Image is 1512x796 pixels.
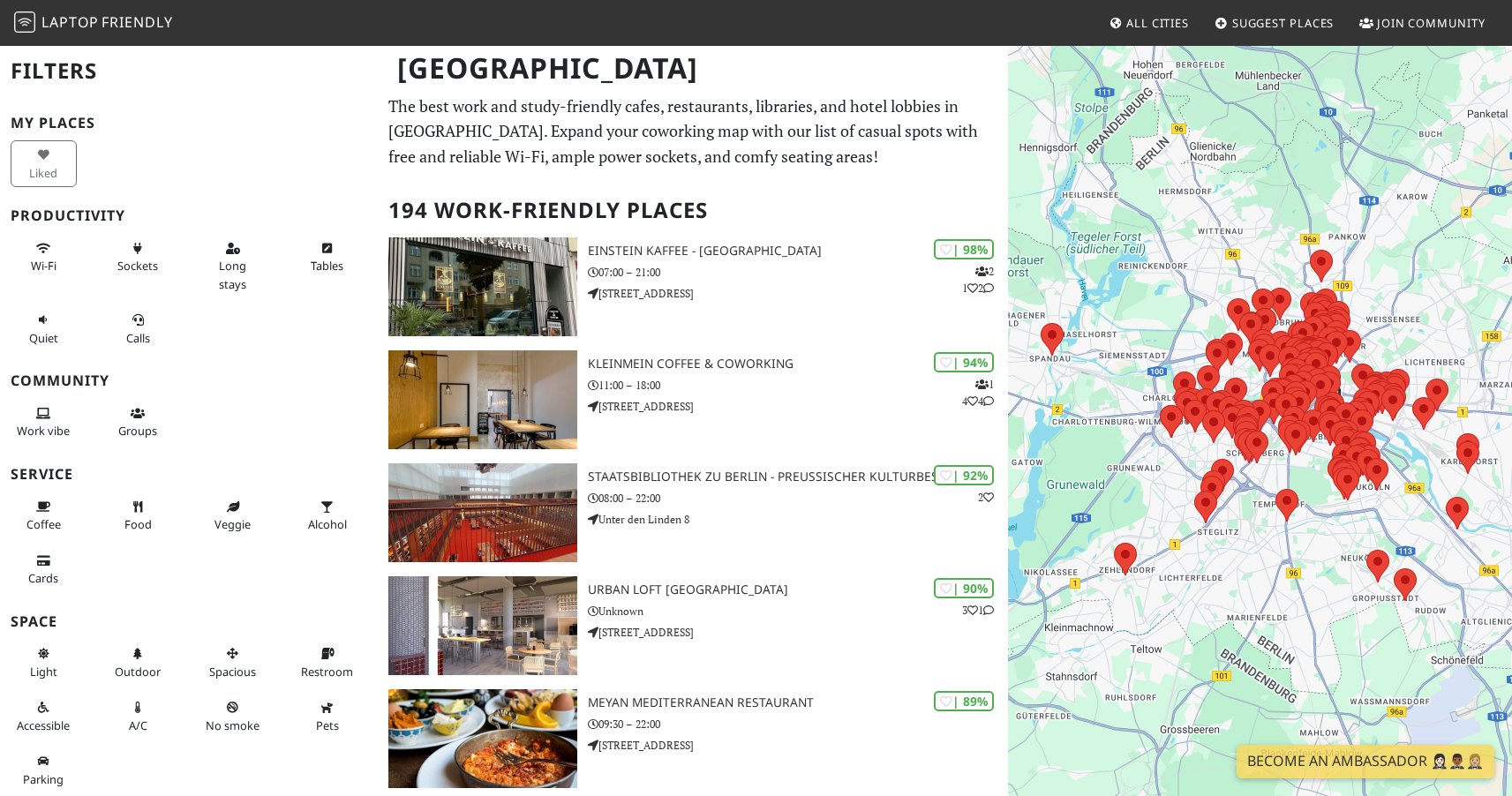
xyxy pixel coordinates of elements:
[588,737,1008,754] p: [STREET_ADDRESS]
[588,511,1008,528] p: Unter den Linden 8
[219,258,246,291] span: Long stays
[11,234,77,281] button: Wi-Fi
[11,115,367,131] h3: My Places
[199,492,266,539] button: Veggie
[1207,7,1342,39] a: Suggest Places
[11,639,77,686] button: Light
[126,330,150,346] span: Video/audio calls
[388,689,577,788] img: Meyan Mediterranean Restaurant
[14,11,35,33] img: LaptopFriendly
[1237,745,1494,778] a: Become an Ambassador 🤵🏻‍♀️🤵🏾‍♂️🤵🏼‍♀️
[378,689,1008,788] a: Meyan Mediterranean Restaurant | 89% Meyan Mediterranean Restaurant 09:30 – 22:00 [STREET_ADDRESS]
[588,398,1008,415] p: [STREET_ADDRESS]
[962,602,994,619] p: 3 1
[11,305,77,352] button: Quiet
[388,94,997,169] p: The best work and study-friendly cafes, restaurants, libraries, and hotel lobbies in [GEOGRAPHIC_...
[105,639,171,686] button: Outdoor
[11,44,367,98] h2: Filters
[102,12,172,32] span: Friendly
[17,717,70,733] span: Accessible
[388,463,577,562] img: Staatsbibliothek zu Berlin - Preußischer Kulturbesitz
[588,695,1008,710] h3: Meyan Mediterranean Restaurant
[209,664,256,680] span: Spacious
[934,352,994,372] div: | 94%
[11,546,77,593] button: Cards
[11,399,77,446] button: Work vibe
[588,377,1008,394] p: 11:00 – 18:00
[1352,7,1493,39] a: Join Community
[294,693,360,740] button: Pets
[588,357,1008,372] h3: KleinMein Coffee & Coworking
[934,239,994,259] div: | 98%
[934,465,994,485] div: | 92%
[105,492,171,539] button: Food
[294,492,360,539] button: Alcohol
[31,258,56,274] span: Stable Wi-Fi
[934,578,994,598] div: | 90%
[117,258,158,274] span: Power sockets
[41,12,99,32] span: Laptop
[129,717,147,733] span: Air conditioned
[588,716,1008,732] p: 09:30 – 22:00
[206,717,260,733] span: Smoke free
[294,639,360,686] button: Restroom
[199,639,266,686] button: Spacious
[588,603,1008,620] p: Unknown
[388,237,577,336] img: Einstein Kaffee - Charlottenburg
[588,490,1008,507] p: 08:00 – 22:00
[588,285,1008,302] p: [STREET_ADDRESS]
[383,44,1004,93] h1: [GEOGRAPHIC_DATA]
[308,516,347,532] span: Alcohol
[1102,7,1196,39] a: All Cities
[11,492,77,539] button: Coffee
[1126,15,1189,31] span: All Cities
[378,576,1008,675] a: URBAN LOFT Berlin | 90% 31 URBAN LOFT [GEOGRAPHIC_DATA] Unknown [STREET_ADDRESS]
[388,184,997,237] h2: 194 Work-Friendly Places
[978,489,994,506] p: 2
[962,263,994,297] p: 2 1 2
[11,372,367,389] h3: Community
[294,234,360,281] button: Tables
[301,664,353,680] span: Restroom
[124,516,152,532] span: Food
[14,8,173,39] a: LaptopFriendly LaptopFriendly
[26,516,61,532] span: Coffee
[388,576,577,675] img: URBAN LOFT Berlin
[378,350,1008,449] a: KleinMein Coffee & Coworking | 94% 144 KleinMein Coffee & Coworking 11:00 – 18:00 [STREET_ADDRESS]
[378,463,1008,562] a: Staatsbibliothek zu Berlin - Preußischer Kulturbesitz | 92% 2 Staatsbibliothek zu Berlin - Preußi...
[11,747,77,793] button: Parking
[17,423,70,439] span: People working
[105,693,171,740] button: A/C
[588,469,1008,484] h3: Staatsbibliothek zu Berlin - Preußischer Kulturbesitz
[11,693,77,740] button: Accessible
[1377,15,1486,31] span: Join Community
[29,330,58,346] span: Quiet
[105,305,171,352] button: Calls
[214,516,251,532] span: Veggie
[23,771,64,787] span: Parking
[105,399,171,446] button: Groups
[388,350,577,449] img: KleinMein Coffee & Coworking
[199,693,266,740] button: No smoke
[962,376,994,409] p: 1 4 4
[311,258,343,274] span: Work-friendly tables
[588,264,1008,281] p: 07:00 – 21:00
[118,423,157,439] span: Group tables
[11,207,367,224] h3: Productivity
[588,624,1008,641] p: [STREET_ADDRESS]
[115,664,161,680] span: Outdoor area
[588,244,1008,259] h3: Einstein Kaffee - [GEOGRAPHIC_DATA]
[199,234,266,298] button: Long stays
[588,582,1008,597] h3: URBAN LOFT [GEOGRAPHIC_DATA]
[1232,15,1335,31] span: Suggest Places
[105,234,171,281] button: Sockets
[934,691,994,711] div: | 89%
[11,466,367,483] h3: Service
[28,570,58,586] span: Credit cards
[378,237,1008,336] a: Einstein Kaffee - Charlottenburg | 98% 212 Einstein Kaffee - [GEOGRAPHIC_DATA] 07:00 – 21:00 [STR...
[316,717,339,733] span: Pet friendly
[30,664,57,680] span: Natural light
[11,613,367,630] h3: Space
